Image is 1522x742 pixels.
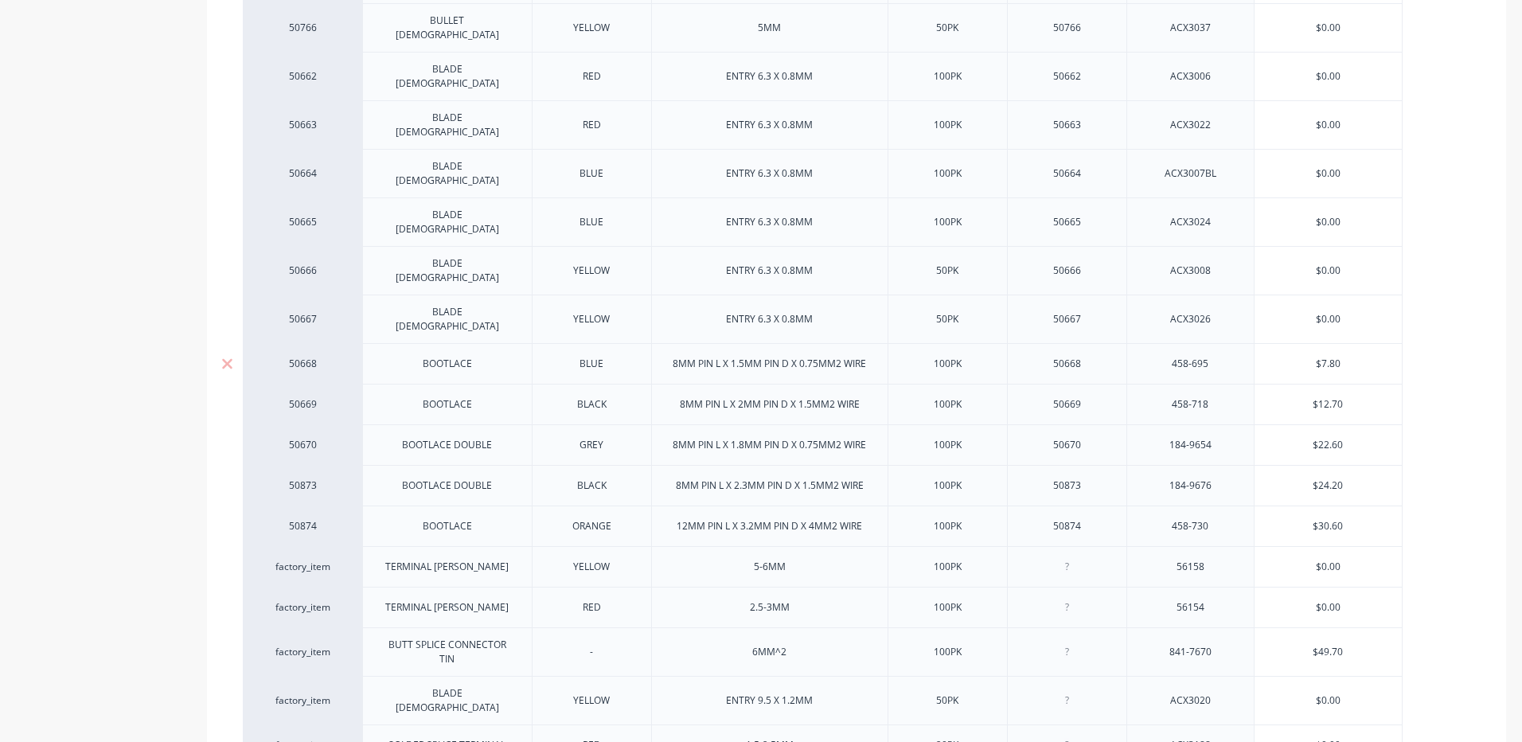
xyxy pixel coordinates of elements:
div: 841-7670 [1150,642,1230,662]
div: $0.00 [1255,681,1402,721]
div: YELLOW [552,690,631,711]
div: 50664 [1027,163,1106,184]
div: ENTRY 6.3 X 0.8MM [713,66,825,87]
div: 8MM PIN L X 2.3MM PIN D X 1.5MM2 WIRE [663,475,876,496]
div: 100PK [907,435,987,455]
div: $0.00 [1255,202,1402,242]
div: 50668BOOTLACEBLUE8MM PIN L X 1.5MM PIN D X 0.75MM2 WIRE100PK50668458-695$7.80 [243,343,1403,384]
div: 56158 [1150,556,1230,577]
div: factory_item [259,645,346,659]
div: 50669 [1027,394,1106,415]
div: BLUE [552,163,631,184]
div: 184-9654 [1150,435,1230,455]
div: 50766BULLET [DEMOGRAPHIC_DATA]YELLOW5MM50PK50766ACX3037$0.00 [243,3,1403,52]
div: BLADE [DEMOGRAPHIC_DATA] [369,156,525,191]
div: ENTRY 9.5 X 1.2MM [713,690,825,711]
div: BULLET [DEMOGRAPHIC_DATA] [369,10,525,45]
div: BOOTLACE DOUBLE [389,475,505,496]
div: 50665 [1027,212,1106,232]
div: 6MM^2 [730,642,810,662]
div: $12.70 [1255,385,1402,424]
div: 56154 [1150,597,1230,618]
div: ACX3008 [1150,260,1230,281]
div: 50PK [907,18,987,38]
div: $0.00 [1255,57,1402,96]
div: ENTRY 6.3 X 0.8MM [713,212,825,232]
div: ACX3007BL [1150,163,1230,184]
div: $7.80 [1255,344,1402,384]
div: - [552,642,631,662]
div: 50668 [1027,353,1106,374]
div: $49.70 [1255,632,1402,672]
div: RED [552,115,631,135]
div: 100PK [907,115,987,135]
div: TERMINAL [PERSON_NAME] [373,597,521,618]
div: 50669BOOTLACEBLACK8MM PIN L X 2MM PIN D X 1.5MM2 WIRE100PK50669458-718$12.70 [243,384,1403,424]
div: $0.00 [1255,547,1402,587]
div: 50PK [907,690,987,711]
div: 8MM PIN L X 2MM PIN D X 1.5MM2 WIRE [667,394,872,415]
div: ENTRY 6.3 X 0.8MM [713,260,825,281]
div: BLUE [552,212,631,232]
div: BUTT SPLICE CONNECTOR TIN [369,635,525,670]
div: factory_item [259,693,346,708]
div: YELLOW [552,309,631,330]
div: 50PK [907,309,987,330]
div: 50669 [259,397,346,412]
div: YELLOW [552,260,631,281]
div: 50874 [1027,516,1106,537]
div: 50665BLADE [DEMOGRAPHIC_DATA]BLUEENTRY 6.3 X 0.8MM100PK50665ACX3024$0.00 [243,197,1403,246]
div: $0.00 [1255,588,1402,627]
div: 2.5-3MM [730,597,810,618]
div: 12MM PIN L X 3.2MM PIN D X 4MM2 WIRE [664,516,875,537]
div: factory_item [259,600,346,615]
div: 50664 [259,166,346,181]
div: 458-718 [1150,394,1230,415]
div: BLADE [DEMOGRAPHIC_DATA] [369,205,525,240]
div: 50666 [1027,260,1106,281]
div: GREY [552,435,631,455]
div: 50668 [259,357,346,371]
div: BOOTLACE [408,353,487,374]
div: 5MM [730,18,810,38]
div: $0.00 [1255,105,1402,145]
div: $30.60 [1255,506,1402,546]
div: factory_itemTERMINAL [PERSON_NAME]RED2.5-3MM100PK56154$0.00 [243,587,1403,627]
div: BLADE [DEMOGRAPHIC_DATA] [369,59,525,94]
div: $0.00 [1255,154,1402,193]
div: BLADE [DEMOGRAPHIC_DATA] [369,107,525,143]
div: ACX3020 [1150,690,1230,711]
div: factory_itemBUTT SPLICE CONNECTOR TIN-6MM^2100PK841-7670$49.70 [243,627,1403,676]
div: ACX3026 [1150,309,1230,330]
div: 184-9676 [1150,475,1230,496]
div: BLADE [DEMOGRAPHIC_DATA] [369,253,525,288]
div: 50766 [1027,18,1106,38]
div: $0.00 [1255,251,1402,291]
div: 50874BOOTLACEORANGE12MM PIN L X 3.2MM PIN D X 4MM2 WIRE100PK50874458-730$30.60 [243,506,1403,546]
div: 50664BLADE [DEMOGRAPHIC_DATA]BLUEENTRY 6.3 X 0.8MM100PK50664ACX3007BL$0.00 [243,149,1403,197]
div: ACX3037 [1150,18,1230,38]
div: 50662 [1027,66,1106,87]
div: 50663 [1027,115,1106,135]
div: YELLOW [552,18,631,38]
div: TERMINAL [PERSON_NAME] [373,556,521,577]
div: RED [552,66,631,87]
div: 50667 [1027,309,1106,330]
div: 5-6MM [730,556,810,577]
div: ACX3006 [1150,66,1230,87]
div: ACX3024 [1150,212,1230,232]
div: BLUE [552,353,631,374]
div: 100PK [907,163,987,184]
div: 100PK [907,66,987,87]
div: $0.00 [1255,299,1402,339]
div: 100PK [907,212,987,232]
div: 50670BOOTLACE DOUBLEGREY8MM PIN L X 1.8MM PIN D X 0.75MM2 WIRE100PK50670184-9654$22.60 [243,424,1403,465]
div: factory_itemBLADE [DEMOGRAPHIC_DATA]YELLOWENTRY 9.5 X 1.2MM50PKACX3020$0.00 [243,676,1403,724]
div: 50873BOOTLACE DOUBLEBLACK8MM PIN L X 2.3MM PIN D X 1.5MM2 WIRE100PK50873184-9676$24.20 [243,465,1403,506]
div: YELLOW [552,556,631,577]
div: 50666 [259,264,346,278]
div: BLACK [552,475,631,496]
div: 50873 [259,478,346,493]
div: 100PK [907,475,987,496]
div: 50662 [259,69,346,84]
